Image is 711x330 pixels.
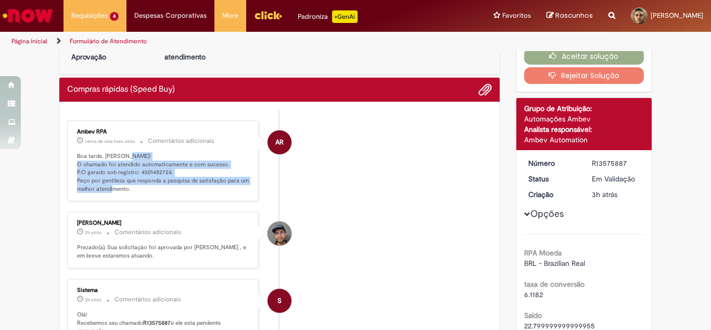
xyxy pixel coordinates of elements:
time: 29/09/2025 11:30:34 [85,229,101,236]
div: Joao Victor Soares De Assuncao Santos [268,222,291,246]
b: R13575887 [143,319,171,327]
span: S [277,288,282,313]
span: BRL - Brazilian Real [524,259,585,268]
time: 29/09/2025 12:59:08 [85,138,135,144]
dt: Criação [520,189,585,200]
span: cerca de uma hora atrás [85,138,135,144]
span: Favoritos [502,10,531,21]
ul: Trilhas de página [8,32,466,51]
small: Comentários adicionais [115,228,181,237]
div: 29/09/2025 10:51:25 [592,189,640,200]
small: Comentários adicionais [115,295,181,304]
div: System [268,289,291,313]
div: Ambev RPA [268,130,291,154]
p: Boa tarde, [PERSON_NAME]! O chamado foi atendido automaticamente e com sucesso. P.O gerado sob re... [77,152,250,193]
b: RPA Moeda [524,248,562,258]
small: Comentários adicionais [148,137,214,145]
span: 2h atrás [85,229,101,236]
div: Sistema [77,287,250,294]
a: Formulário de Atendimento [70,37,147,45]
div: Grupo de Atribuição: [524,103,644,114]
p: Aguardando atendimento [160,41,210,62]
button: Rejeitar Solução [524,67,644,84]
img: click_logo_yellow_360x200.png [254,7,282,23]
span: More [222,10,238,21]
dt: Status [520,174,585,184]
button: Aceitar solução [524,48,644,65]
a: Página inicial [11,37,47,45]
b: taxa de conversão [524,279,585,289]
div: Padroniza [298,10,358,23]
div: Automações Ambev [524,114,644,124]
p: Prezado(a), Sua solicitação foi aprovada por [PERSON_NAME] , e em breve estaremos atuando. [77,243,250,260]
span: Requisições [71,10,108,21]
time: 29/09/2025 10:51:25 [592,190,617,199]
p: Aguardando Aprovação [64,41,114,62]
span: 3h atrás [592,190,617,199]
h2: Compras rápidas (Speed Buy) Histórico de tíquete [67,85,175,94]
a: Rascunhos [547,11,593,21]
div: [PERSON_NAME] [77,220,250,226]
div: Em Validação [592,174,640,184]
div: Analista responsável: [524,124,644,135]
span: 3h atrás [85,297,101,303]
div: Ambev Automation [524,135,644,145]
b: Saldo [524,311,542,320]
button: Adicionar anexos [478,83,492,96]
time: 29/09/2025 10:51:37 [85,297,101,303]
p: +GenAi [332,10,358,23]
img: ServiceNow [1,5,55,26]
span: Despesas Corporativas [134,10,207,21]
span: AR [275,130,284,155]
div: Ambev RPA [77,129,250,135]
span: Rascunhos [555,10,593,20]
span: 4 [110,12,119,21]
span: [PERSON_NAME] [651,11,703,20]
div: R13575887 [592,158,640,168]
dt: Número [520,158,585,168]
span: 6.1182 [524,290,543,299]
